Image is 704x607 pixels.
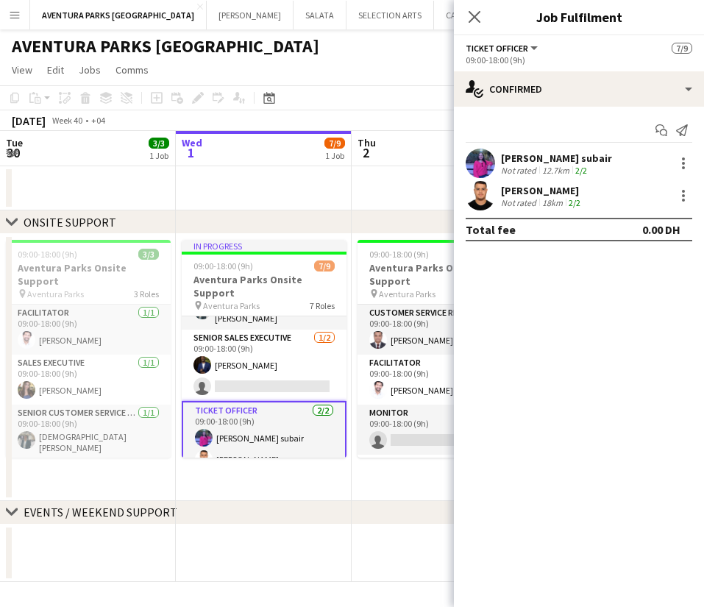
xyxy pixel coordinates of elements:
[207,1,294,29] button: [PERSON_NAME]
[182,401,346,475] app-card-role: Ticket Officer2/209:00-18:00 (9h)[PERSON_NAME] subair[PERSON_NAME]
[12,35,319,57] h1: AVENTURA PARKS [GEOGRAPHIC_DATA]
[27,288,84,299] span: Aventura Parks
[358,355,522,405] app-card-role: Facilitator1/109:00-18:00 (9h)[PERSON_NAME]
[18,249,77,260] span: 09:00-18:00 (9h)
[569,197,580,208] app-skills-label: 2/2
[110,60,154,79] a: Comms
[539,165,572,176] div: 12.7km
[203,300,260,311] span: Aventura Parks
[6,305,171,355] app-card-role: Facilitator1/109:00-18:00 (9h)[PERSON_NAME]
[466,43,528,54] span: Ticket Officer
[4,144,23,161] span: 30
[79,63,101,77] span: Jobs
[182,240,346,252] div: In progress
[47,63,64,77] span: Edit
[24,505,177,519] div: EVENTS / WEEKEND SUPPORT
[182,136,202,149] span: Wed
[182,330,346,401] app-card-role: Senior Sales Executive1/209:00-18:00 (9h)[PERSON_NAME]
[12,113,46,128] div: [DATE]
[6,240,171,458] app-job-card: 09:00-18:00 (9h)3/3Aventura Parks Onsite Support Aventura Parks3 RolesFacilitator1/109:00-18:00 (...
[358,136,376,149] span: Thu
[149,138,169,149] span: 3/3
[6,136,23,149] span: Tue
[182,273,346,299] h3: Aventura Parks Onsite Support
[314,260,335,271] span: 7/9
[310,300,335,311] span: 7 Roles
[501,152,612,165] div: [PERSON_NAME] subair
[12,63,32,77] span: View
[358,240,522,458] app-job-card: 09:00-18:00 (9h)8/9Aventura Parks Onsite Support Aventura Parks7 RolesCustomer Service Representa...
[355,144,376,161] span: 2
[454,71,704,107] div: Confirmed
[501,184,583,197] div: [PERSON_NAME]
[24,215,116,230] div: ONSITE SUPPORT
[454,7,704,26] h3: Job Fulfilment
[182,240,346,458] app-job-card: In progress09:00-18:00 (9h)7/9Aventura Parks Onsite Support Aventura Parks7 Roles09:00-18:00 (9h)...
[6,60,38,79] a: View
[358,305,522,355] app-card-role: Customer Service Representative1/109:00-18:00 (9h)[PERSON_NAME]
[346,1,434,29] button: SELECTION ARTS
[369,249,429,260] span: 09:00-18:00 (9h)
[149,150,168,161] div: 1 Job
[6,261,171,288] h3: Aventura Parks Onsite Support
[41,60,70,79] a: Edit
[672,43,692,54] span: 7/9
[73,60,107,79] a: Jobs
[179,144,202,161] span: 1
[134,288,159,299] span: 3 Roles
[575,165,587,176] app-skills-label: 2/2
[6,405,171,459] app-card-role: Senior Customer Service Representative1/109:00-18:00 (9h)[DEMOGRAPHIC_DATA][PERSON_NAME]
[294,1,346,29] button: SALATA
[466,43,540,54] button: Ticket Officer
[501,165,539,176] div: Not rated
[358,405,522,455] app-card-role: Monitor0/109:00-18:00 (9h)
[466,54,692,65] div: 09:00-18:00 (9h)
[358,455,522,505] app-card-role: Sales Executive1/1
[115,63,149,77] span: Comms
[466,222,516,237] div: Total fee
[30,1,207,29] button: AVENTURA PARKS [GEOGRAPHIC_DATA]
[91,115,105,126] div: +04
[434,1,538,29] button: CANADIAN LIFESTYLE
[324,138,345,149] span: 7/9
[501,197,539,208] div: Not rated
[193,260,253,271] span: 09:00-18:00 (9h)
[379,288,435,299] span: Aventura Parks
[138,249,159,260] span: 3/3
[6,355,171,405] app-card-role: Sales Executive1/109:00-18:00 (9h)[PERSON_NAME]
[358,261,522,288] h3: Aventura Parks Onsite Support
[539,197,566,208] div: 18km
[49,115,85,126] span: Week 40
[642,222,680,237] div: 0.00 DH
[325,150,344,161] div: 1 Job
